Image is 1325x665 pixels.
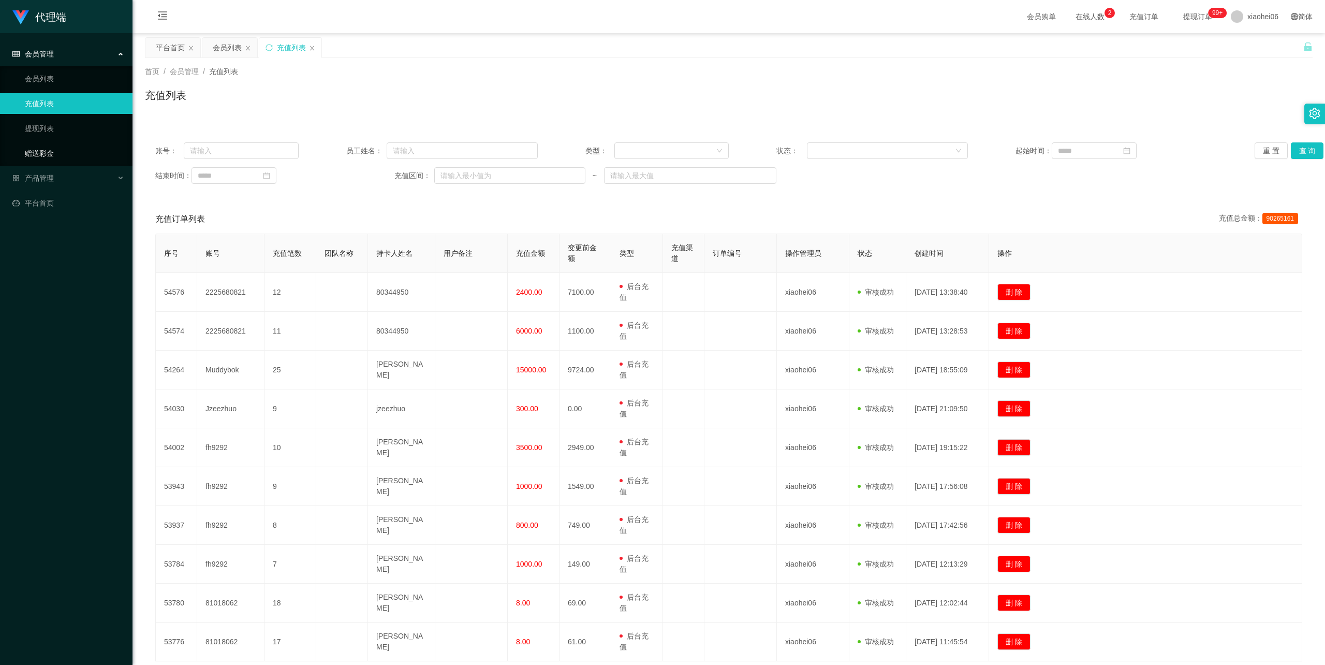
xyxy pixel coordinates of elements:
i: 图标: appstore-o [12,175,20,182]
div: 充值列表 [277,38,306,57]
span: 充值渠道 [671,243,693,263]
i: 图标: close [309,45,315,51]
div: 充值总金额： [1219,213,1302,225]
p: 2 [1108,8,1112,18]
span: 创建时间 [915,249,944,257]
span: 账号： [155,146,184,156]
a: 图标: dashboard平台首页 [12,193,124,213]
td: xiaohei06 [777,428,849,467]
input: 请输入 [184,142,299,159]
span: ~ [585,170,604,181]
span: 8.00 [516,599,530,607]
span: 后台充值 [620,360,649,379]
td: 80344950 [368,273,435,312]
span: 操作管理员 [785,249,821,257]
span: 后台充值 [620,554,649,573]
i: 图标: sync [266,44,273,51]
button: 删 除 [997,478,1030,495]
span: 90265161 [1262,213,1298,224]
td: [DATE] 18:55:09 [906,351,989,389]
td: 9 [264,467,316,506]
span: 首页 [145,67,159,76]
span: 员工姓名： [346,146,387,156]
td: 80344950 [368,312,435,351]
span: / [203,67,205,76]
span: 6000.00 [516,327,542,335]
span: 审核成功 [858,443,894,452]
td: [DATE] 17:42:56 [906,506,989,545]
td: [DATE] 11:45:54 [906,623,989,661]
td: 11 [264,312,316,351]
button: 删 除 [997,362,1030,378]
i: 图标: global [1291,13,1298,20]
span: 提现订单 [1178,13,1217,20]
td: 149.00 [560,545,611,584]
span: 后台充值 [620,476,649,496]
td: 1100.00 [560,312,611,351]
i: 图标: calendar [1123,147,1130,154]
td: [DATE] 17:56:08 [906,467,989,506]
span: 后台充值 [620,632,649,651]
td: fh9292 [197,506,264,545]
i: 图标: unlock [1303,42,1313,51]
span: 审核成功 [858,404,894,413]
span: 团队名称 [325,249,354,257]
span: 审核成功 [858,560,894,568]
span: 变更前金额 [568,243,597,263]
td: 10 [264,428,316,467]
span: 状态： [776,146,807,156]
td: 7 [264,545,316,584]
td: fh9292 [197,467,264,506]
span: 充值列表 [209,67,238,76]
a: 代理端 [12,12,66,21]
td: 1549.00 [560,467,611,506]
td: 17 [264,623,316,661]
a: 提现列表 [25,118,124,139]
span: 状态 [858,249,872,257]
span: 充值笔数 [273,249,302,257]
td: xiaohei06 [777,389,849,428]
button: 查 询 [1291,142,1324,159]
span: 用户备注 [444,249,473,257]
span: 1000.00 [516,482,542,490]
span: 充值订单列表 [155,213,205,225]
td: Jzeezhuo [197,389,264,428]
td: xiaohei06 [777,273,849,312]
td: jzeezhuo [368,389,435,428]
span: 会员管理 [170,67,199,76]
a: 充值列表 [25,93,124,114]
td: 54002 [156,428,197,467]
td: 53937 [156,506,197,545]
span: 序号 [164,249,179,257]
td: 25 [264,351,316,389]
span: 审核成功 [858,638,894,646]
span: / [164,67,166,76]
td: Muddybok [197,351,264,389]
td: 53943 [156,467,197,506]
span: 操作 [997,249,1012,257]
span: 审核成功 [858,366,894,374]
div: 会员列表 [213,38,242,57]
span: 2400.00 [516,288,542,296]
td: [PERSON_NAME] [368,428,435,467]
td: 2225680821 [197,273,264,312]
button: 删 除 [997,284,1030,300]
span: 持卡人姓名 [376,249,413,257]
td: [PERSON_NAME] [368,623,435,661]
td: 0.00 [560,389,611,428]
span: 会员管理 [12,50,54,58]
span: 订单编号 [713,249,742,257]
span: 起始时间： [1015,146,1052,156]
td: 81018062 [197,584,264,623]
button: 重 置 [1255,142,1288,159]
button: 删 除 [997,556,1030,572]
td: 54030 [156,389,197,428]
td: xiaohei06 [777,351,849,389]
sup: 1208 [1208,8,1227,18]
input: 请输入最小值为 [434,167,585,184]
td: 81018062 [197,623,264,661]
span: 充值订单 [1124,13,1164,20]
i: 图标: down [955,148,962,155]
td: [PERSON_NAME] [368,467,435,506]
span: 审核成功 [858,288,894,296]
